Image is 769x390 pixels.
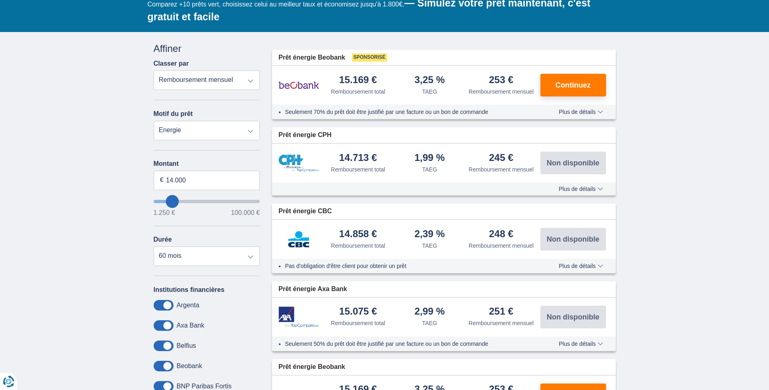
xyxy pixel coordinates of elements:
[154,160,260,167] label: Montant
[469,165,533,174] div: Remboursement mensuel
[352,54,387,62] span: Sponsorisé
[278,53,345,62] span: Prêt énergie Beobank
[160,176,164,185] span: €
[154,110,193,118] label: Motif du prêt
[414,306,445,317] div: 2,99 %
[469,319,533,327] div: Remboursement mensuel
[278,306,319,328] img: pret personnel Axa Bank
[547,159,600,167] span: Non disponible
[559,263,603,269] span: Plus de détails
[278,154,319,172] img: pret personnel CPH Banque
[278,229,319,249] img: pret personnel CBC
[177,383,232,390] label: BNP Paribas Fortis
[154,42,260,56] div: Affiner
[489,153,513,164] div: 245 €
[177,362,202,370] label: Beobank
[285,340,535,348] li: Seulement 50% du prêt doit être justifié par une facture ou un bon de commande
[553,186,609,192] button: Plus de détails
[540,306,606,328] button: Non disponible
[489,229,513,240] div: 248 €
[331,88,385,96] div: Remboursement total
[559,109,603,115] span: Plus de détails
[278,362,345,372] span: Prêt énergie Beobank
[422,319,437,327] div: TAEG
[278,207,332,216] span: Prêt énergie CBC
[540,228,606,251] button: Non disponible
[553,341,609,347] button: Plus de détails
[414,75,445,86] div: 3,25 %
[177,302,199,309] label: Argenta
[540,74,606,96] button: Continuez
[547,236,600,243] span: Non disponible
[559,341,603,347] span: Plus de détails
[469,88,533,96] div: Remboursement mensuel
[469,242,533,250] div: Remboursement mensuel
[278,75,319,95] img: pret personnel Beobank
[553,263,609,269] button: Plus de détails
[422,165,437,174] div: TAEG
[547,313,600,321] span: Non disponible
[489,306,513,317] div: 251 €
[331,242,385,250] div: Remboursement total
[154,236,172,243] label: Durée
[414,229,445,240] div: 2,39 %
[559,186,603,192] span: Plus de détails
[278,285,347,294] span: Prêt énergie Axa Bank
[422,88,437,96] div: TAEG
[414,153,445,164] div: 1,99 %
[177,342,196,349] label: Belfius
[331,319,385,327] div: Remboursement total
[339,153,377,164] div: 14.713 €
[285,108,535,116] li: Seulement 70% du prêt doit être justifié par une facture ou un bon de commande
[231,210,260,216] span: 100.000 €
[285,262,535,270] li: Pas d'obligation d'être client pour obtenir un prêt
[154,210,175,216] span: 1.250 €
[154,200,260,203] input: wantToBorrow
[339,229,377,240] div: 14.858 €
[177,322,204,329] label: Axa Bank
[540,152,606,174] button: Non disponible
[489,75,513,86] div: 253 €
[339,306,377,317] div: 15.075 €
[422,242,437,250] div: TAEG
[339,75,377,86] div: 15.169 €
[555,81,591,89] span: Continuez
[154,60,189,67] label: Classer par
[553,109,609,115] button: Plus de détails
[331,165,385,174] div: Remboursement total
[154,286,225,294] label: Institutions financières
[278,131,332,140] span: Prêt énergie CPH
